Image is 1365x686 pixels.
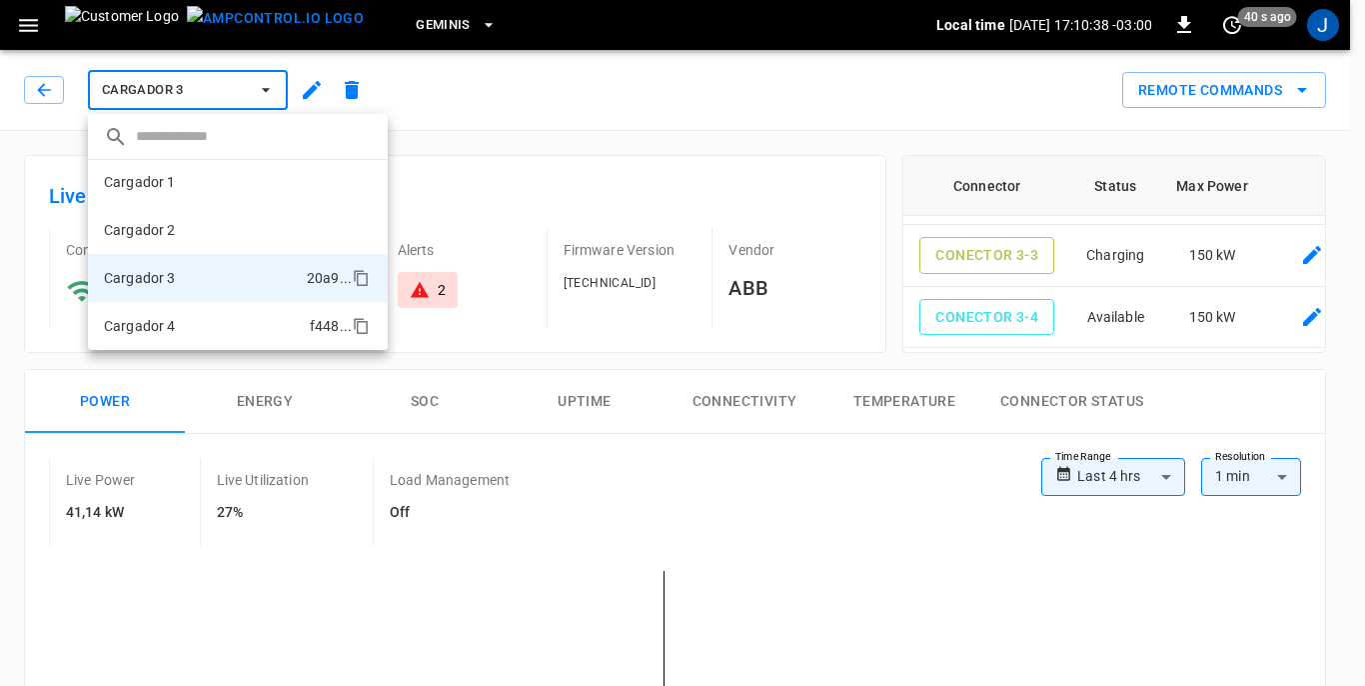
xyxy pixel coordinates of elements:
[351,314,373,338] div: copy
[104,172,176,192] p: Cargador 1
[351,266,373,290] div: copy
[104,268,176,288] p: Cargador 3
[104,220,176,240] p: Cargador 2
[104,316,176,336] p: Cargador 4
